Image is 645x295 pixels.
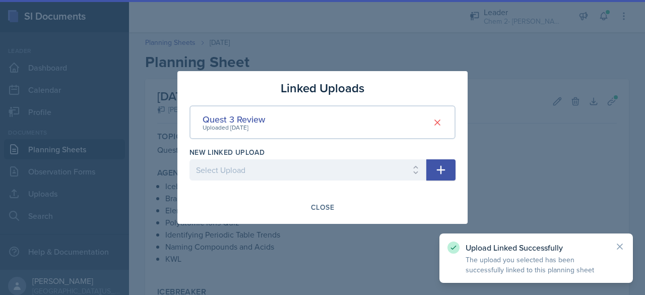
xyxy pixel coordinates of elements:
[304,199,341,216] button: Close
[281,79,364,97] h3: Linked Uploads
[311,203,334,211] div: Close
[189,147,265,157] label: New Linked Upload
[466,255,607,275] p: The upload you selected has been successfully linked to this planning sheet
[203,123,265,132] div: Uploaded [DATE]
[466,243,607,253] p: Upload Linked Successfully
[203,112,265,126] div: Quest 3 Review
